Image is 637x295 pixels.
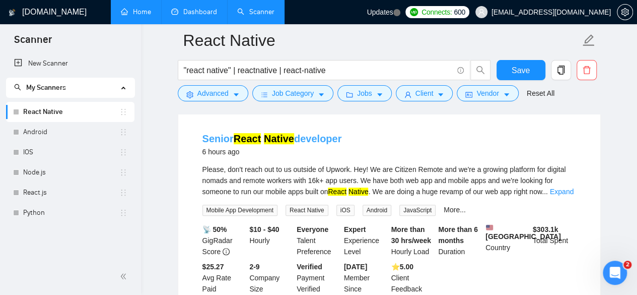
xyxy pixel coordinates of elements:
[23,162,119,183] a: Node.js
[202,133,342,144] a: SeniorReact Nativedeveloper
[6,142,134,162] li: IOS
[183,28,580,53] input: Scanner name...
[391,225,431,245] b: More than 30 hrs/week
[119,189,127,197] span: holder
[9,5,16,21] img: logo
[295,224,342,257] div: Talent Preference
[234,133,261,144] mark: React
[344,263,367,271] b: [DATE]
[389,261,437,294] div: Client Feedback
[457,67,464,74] span: info-circle
[249,263,259,271] b: 2-9
[617,4,633,20] button: setting
[533,225,558,233] b: $ 303.1k
[120,271,130,281] span: double-left
[252,85,333,101] button: barsJob Categorycaret-down
[617,8,632,16] span: setting
[438,225,478,245] b: More than 6 months
[297,263,322,271] b: Verified
[367,8,393,16] span: Updates
[202,146,342,158] div: 6 hours ago
[410,8,418,16] img: upwork-logo.png
[344,225,366,233] b: Expert
[476,88,499,99] span: Vendor
[119,168,127,176] span: holder
[247,261,295,294] div: Company Size
[497,60,545,80] button: Save
[247,224,295,257] div: Hourly
[550,188,574,196] a: Expand
[14,84,21,91] span: search
[389,224,437,257] div: Hourly Load
[399,205,436,216] span: JavaScript
[6,122,134,142] li: Android
[237,8,274,16] a: searchScanner
[391,263,413,271] b: ⭐️ 5.00
[465,91,472,98] span: idcard
[512,64,530,77] span: Save
[6,162,134,183] li: Node.js
[437,91,444,98] span: caret-down
[119,209,127,217] span: holder
[171,8,217,16] a: dashboardDashboard
[23,122,119,142] a: Android
[337,85,392,101] button: folderJobscaret-down
[404,91,411,98] span: user
[6,32,60,53] span: Scanner
[202,225,227,233] b: 📡 50%
[577,66,596,75] span: delete
[328,188,346,196] mark: React
[415,88,434,99] span: Client
[357,88,372,99] span: Jobs
[454,7,465,18] span: 600
[617,8,633,16] a: setting
[186,91,193,98] span: setting
[272,88,314,99] span: Job Category
[346,91,353,98] span: folder
[23,142,119,162] a: IOS
[582,34,595,47] span: edit
[483,224,531,257] div: Country
[623,261,631,269] span: 2
[6,183,134,203] li: React.js
[286,205,328,216] span: React Native
[184,64,453,77] input: Search Freelance Jobs...
[178,85,248,101] button: settingAdvancedcaret-down
[470,60,490,80] button: search
[478,9,485,16] span: user
[6,53,134,74] li: New Scanner
[14,53,126,74] a: New Scanner
[457,85,518,101] button: idcardVendorcaret-down
[348,188,369,196] mark: Native
[527,88,554,99] a: Reset All
[261,91,268,98] span: bars
[603,261,627,285] iframe: Intercom live chat
[295,261,342,294] div: Payment Verified
[542,188,548,196] span: ...
[318,91,325,98] span: caret-down
[363,205,391,216] span: Android
[342,261,389,294] div: Member Since
[342,224,389,257] div: Experience Level
[119,128,127,136] span: holder
[119,148,127,156] span: holder
[503,91,510,98] span: caret-down
[376,91,383,98] span: caret-down
[197,88,229,99] span: Advanced
[119,108,127,116] span: holder
[336,205,355,216] span: iOS
[6,203,134,223] li: Python
[297,225,328,233] b: Everyone
[200,224,248,257] div: GigRadar Score
[202,205,277,216] span: Mobile App Development
[264,133,294,144] mark: Native
[551,60,571,80] button: copy
[223,248,230,255] span: info-circle
[202,164,576,197] div: Please, don't reach out to us outside of Upwork. Hey! We are Citizen Remote and we're a growing p...
[233,91,240,98] span: caret-down
[23,102,119,122] a: React Native
[551,66,571,75] span: copy
[486,224,493,231] img: 🇺🇸
[436,224,483,257] div: Duration
[531,224,578,257] div: Total Spent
